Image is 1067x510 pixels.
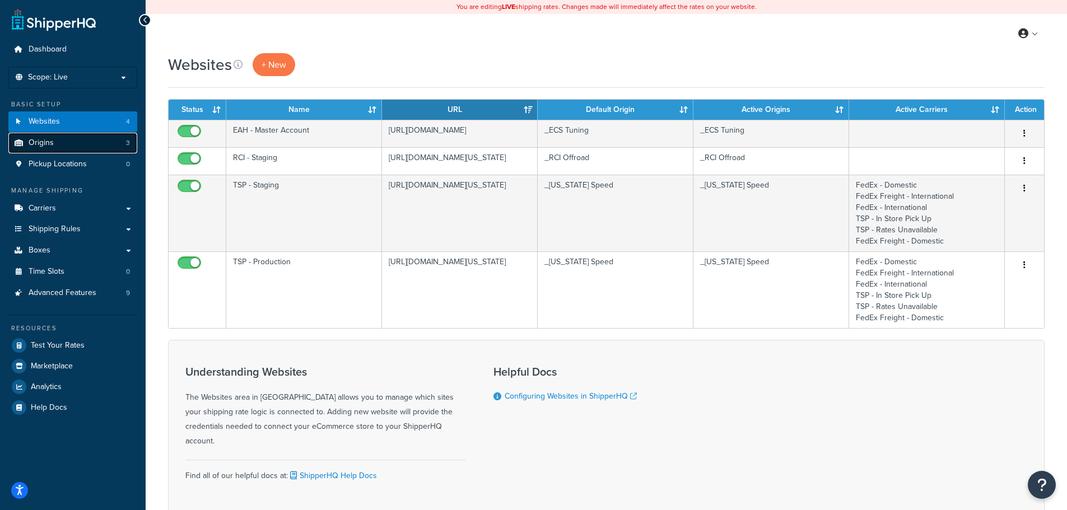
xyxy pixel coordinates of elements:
a: Shipping Rules [8,219,137,240]
td: TSP - Staging [226,175,382,251]
h3: Helpful Docs [493,366,637,378]
td: _[US_STATE] Speed [538,175,693,251]
span: 0 [126,160,130,169]
span: Test Your Rates [31,341,85,350]
a: Test Your Rates [8,335,137,355]
a: + New [253,53,295,76]
td: EAH - Master Account [226,120,382,147]
a: Help Docs [8,397,137,418]
th: Default Origin: activate to sort column ascending [538,100,693,120]
h3: Understanding Websites [185,366,465,378]
a: Time Slots 0 [8,261,137,282]
a: Boxes [8,240,137,261]
td: _RCI Offroad [538,147,693,175]
th: URL: activate to sort column ascending [382,100,538,120]
span: Marketplace [31,362,73,371]
th: Action [1005,100,1044,120]
li: Advanced Features [8,283,137,303]
a: Advanced Features 9 [8,283,137,303]
li: Websites [8,111,137,132]
div: Manage Shipping [8,186,137,195]
th: Active Carriers: activate to sort column ascending [849,100,1005,120]
td: _[US_STATE] Speed [693,251,849,328]
th: Status: activate to sort column ascending [169,100,226,120]
a: ShipperHQ Help Docs [288,470,377,481]
span: Origins [29,138,54,148]
li: Pickup Locations [8,154,137,175]
a: Websites 4 [8,111,137,132]
td: _ECS Tuning [693,120,849,147]
span: Shipping Rules [29,224,81,234]
span: Time Slots [29,267,64,277]
span: 4 [126,117,130,127]
a: Dashboard [8,39,137,60]
span: Websites [29,117,60,127]
span: Pickup Locations [29,160,87,169]
span: Advanced Features [29,288,96,298]
a: Origins 3 [8,133,137,153]
span: Carriers [29,204,56,213]
span: Boxes [29,246,50,255]
span: Analytics [31,382,62,392]
td: [URL][DOMAIN_NAME][US_STATE] [382,175,538,251]
span: 3 [126,138,130,148]
a: Marketplace [8,356,137,376]
div: Basic Setup [8,100,137,109]
li: Time Slots [8,261,137,282]
button: Open Resource Center [1028,471,1056,499]
a: ShipperHQ Home [12,8,96,31]
th: Active Origins: activate to sort column ascending [693,100,849,120]
td: [URL][DOMAIN_NAME][US_STATE] [382,147,538,175]
a: Analytics [8,377,137,397]
li: Origins [8,133,137,153]
td: _[US_STATE] Speed [538,251,693,328]
td: [URL][DOMAIN_NAME] [382,120,538,147]
span: Help Docs [31,403,67,413]
b: LIVE [502,2,515,12]
td: _[US_STATE] Speed [693,175,849,251]
td: RCI - Staging [226,147,382,175]
td: [URL][DOMAIN_NAME][US_STATE] [382,251,538,328]
span: Scope: Live [28,73,68,82]
td: _ECS Tuning [538,120,693,147]
a: Pickup Locations 0 [8,154,137,175]
span: 9 [126,288,130,298]
a: Carriers [8,198,137,219]
td: FedEx - Domestic FedEx Freight - International FedEx - International TSP - In Store Pick Up TSP -... [849,175,1005,251]
a: Configuring Websites in ShipperHQ [505,390,637,402]
span: Dashboard [29,45,67,54]
h1: Websites [168,54,232,76]
td: TSP - Production [226,251,382,328]
td: _RCI Offroad [693,147,849,175]
div: The Websites area in [GEOGRAPHIC_DATA] allows you to manage which sites your shipping rate logic ... [185,366,465,448]
span: + New [262,58,286,71]
span: 0 [126,267,130,277]
td: FedEx - Domestic FedEx Freight - International FedEx - International TSP - In Store Pick Up TSP -... [849,251,1005,328]
div: Resources [8,324,137,333]
div: Find all of our helpful docs at: [185,460,465,483]
th: Name: activate to sort column ascending [226,100,382,120]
